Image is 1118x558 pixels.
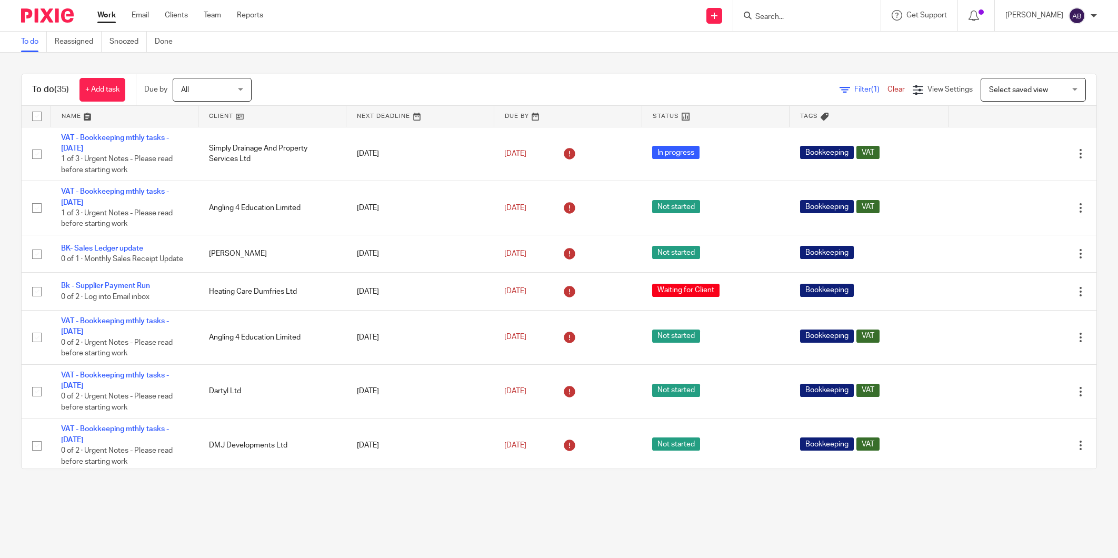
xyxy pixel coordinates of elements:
td: [DATE] [346,235,494,273]
span: Not started [652,246,700,259]
td: [DATE] [346,127,494,181]
a: VAT - Bookkeeping mthly tasks - [DATE] [61,134,169,152]
span: Not started [652,384,700,397]
span: [DATE] [504,150,526,157]
img: svg%3E [1069,7,1085,24]
span: Bookkeeping [800,384,854,397]
td: [DATE] [346,418,494,473]
span: Bookkeeping [800,246,854,259]
span: Tags [800,113,818,119]
a: VAT - Bookkeeping mthly tasks - [DATE] [61,317,169,335]
td: [DATE] [346,273,494,310]
span: Get Support [906,12,947,19]
span: VAT [856,200,880,213]
span: Not started [652,330,700,343]
span: (35) [54,85,69,94]
h1: To do [32,84,69,95]
span: (1) [871,86,880,93]
span: Bookkeeping [800,284,854,297]
a: VAT - Bookkeeping mthly tasks - [DATE] [61,425,169,443]
p: [PERSON_NAME] [1005,10,1063,21]
p: Due by [144,84,167,95]
a: BK- Sales Ledger update [61,245,143,252]
a: Reports [237,10,263,21]
td: Heating Care Dumfries Ltd [198,273,346,310]
span: [DATE] [504,387,526,395]
td: DMJ Developments Ltd [198,418,346,473]
span: Not started [652,200,700,213]
span: 0 of 2 · Urgent Notes - Please read before starting work [61,339,173,357]
span: Bookkeeping [800,437,854,451]
a: Email [132,10,149,21]
span: Bookkeeping [800,330,854,343]
a: Team [204,10,221,21]
a: + Add task [79,78,125,102]
a: Bk - Supplier Payment Run [61,282,150,290]
span: 0 of 2 · Urgent Notes - Please read before starting work [61,393,173,412]
span: 0 of 2 · Log into Email inbox [61,293,149,301]
span: 0 of 2 · Urgent Notes - Please read before starting work [61,447,173,465]
span: Select saved view [989,86,1048,94]
span: 1 of 3 · Urgent Notes - Please read before starting work [61,155,173,174]
a: Work [97,10,116,21]
td: [PERSON_NAME] [198,235,346,273]
input: Search [754,13,849,22]
span: VAT [856,437,880,451]
span: In progress [652,146,700,159]
a: VAT - Bookkeeping mthly tasks - [DATE] [61,188,169,206]
span: Bookkeeping [800,200,854,213]
a: Done [155,32,181,52]
td: Simply Drainage And Property Services Ltd [198,127,346,181]
span: 0 of 1 · Monthly Sales Receipt Update [61,255,183,263]
span: [DATE] [504,204,526,212]
td: [DATE] [346,181,494,235]
span: All [181,86,189,94]
img: Pixie [21,8,74,23]
span: Filter [854,86,887,93]
span: View Settings [927,86,973,93]
span: VAT [856,330,880,343]
span: VAT [856,384,880,397]
span: [DATE] [504,288,526,295]
a: Snoozed [109,32,147,52]
a: Clear [887,86,905,93]
span: [DATE] [504,334,526,341]
td: Dartyl Ltd [198,364,346,418]
td: [DATE] [346,364,494,418]
td: Angling 4 Education Limited [198,181,346,235]
span: VAT [856,146,880,159]
td: [DATE] [346,310,494,364]
a: VAT - Bookkeeping mthly tasks - [DATE] [61,372,169,390]
a: Clients [165,10,188,21]
span: Bookkeeping [800,146,854,159]
a: To do [21,32,47,52]
span: [DATE] [504,442,526,449]
span: 1 of 3 · Urgent Notes - Please read before starting work [61,210,173,228]
span: Not started [652,437,700,451]
span: [DATE] [504,250,526,257]
a: Reassigned [55,32,102,52]
td: Angling 4 Education Limited [198,310,346,364]
span: Waiting for Client [652,284,720,297]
